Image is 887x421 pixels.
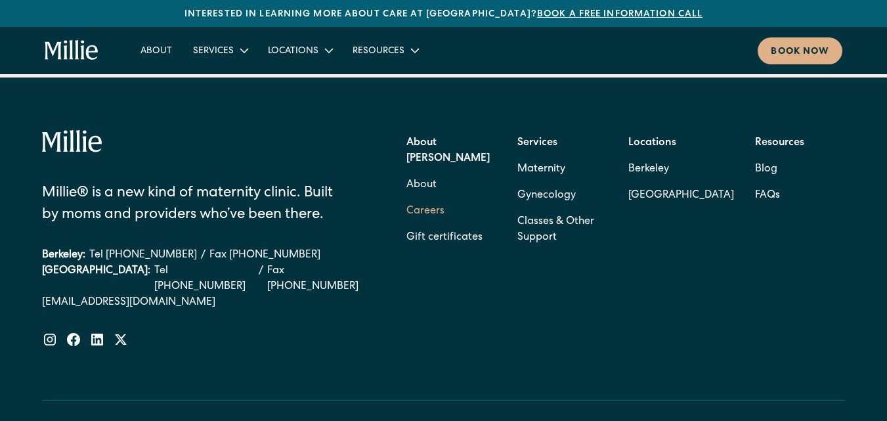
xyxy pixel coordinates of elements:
[517,209,607,251] a: Classes & Other Support
[89,248,197,263] a: Tel [PHONE_NUMBER]
[154,263,255,295] a: Tel [PHONE_NUMBER]
[771,45,829,59] div: Book now
[353,45,404,58] div: Resources
[517,183,576,209] a: Gynecology
[755,138,804,148] strong: Resources
[628,138,676,148] strong: Locations
[42,263,150,295] div: [GEOGRAPHIC_DATA]:
[201,248,206,263] div: /
[537,10,703,19] a: Book a free information call
[406,138,490,164] strong: About [PERSON_NAME]
[42,295,371,311] a: [EMAIL_ADDRESS][DOMAIN_NAME]
[267,263,371,295] a: Fax [PHONE_NUMBER]
[42,248,85,263] div: Berkeley:
[45,40,98,61] a: home
[758,37,842,64] a: Book now
[183,39,257,61] div: Services
[628,183,734,209] a: [GEOGRAPHIC_DATA]
[130,39,183,61] a: About
[406,225,483,251] a: Gift certificates
[268,45,318,58] div: Locations
[755,183,780,209] a: FAQs
[517,156,565,183] a: Maternity
[257,39,342,61] div: Locations
[517,138,557,148] strong: Services
[755,156,777,183] a: Blog
[193,45,234,58] div: Services
[406,172,437,198] a: About
[342,39,428,61] div: Resources
[628,156,734,183] a: Berkeley
[209,248,320,263] a: Fax [PHONE_NUMBER]
[406,198,444,225] a: Careers
[259,263,263,295] div: /
[42,183,351,227] div: Millie® is a new kind of maternity clinic. Built by moms and providers who’ve been there.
